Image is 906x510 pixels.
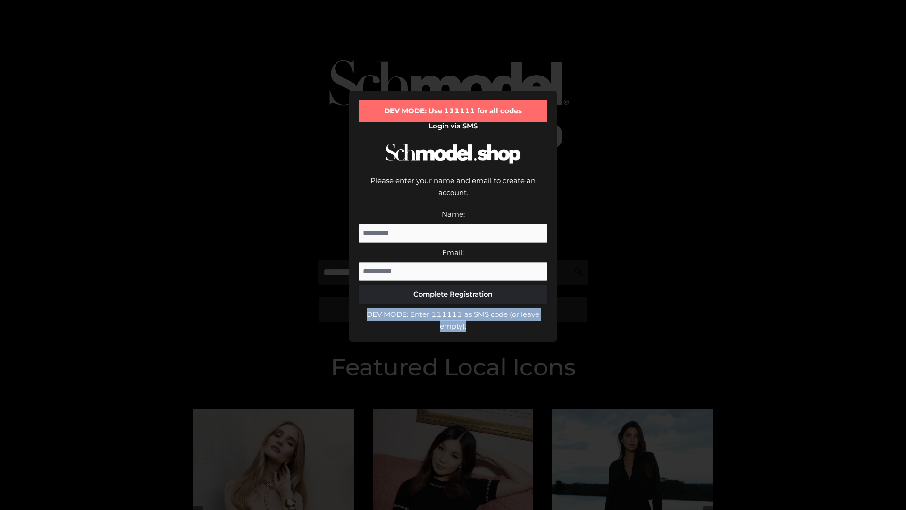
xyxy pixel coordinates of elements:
button: Complete Registration [359,285,547,304]
label: Name: [442,210,465,219]
div: DEV MODE: Use 111111 for all codes [359,100,547,122]
h2: Login via SMS [359,122,547,130]
label: Email: [442,248,464,257]
img: Schmodel Logo [382,135,524,172]
div: Please enter your name and email to create an account. [359,175,547,208]
div: DEV MODE: Enter 111111 as SMS code (or leave empty). [359,308,547,332]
